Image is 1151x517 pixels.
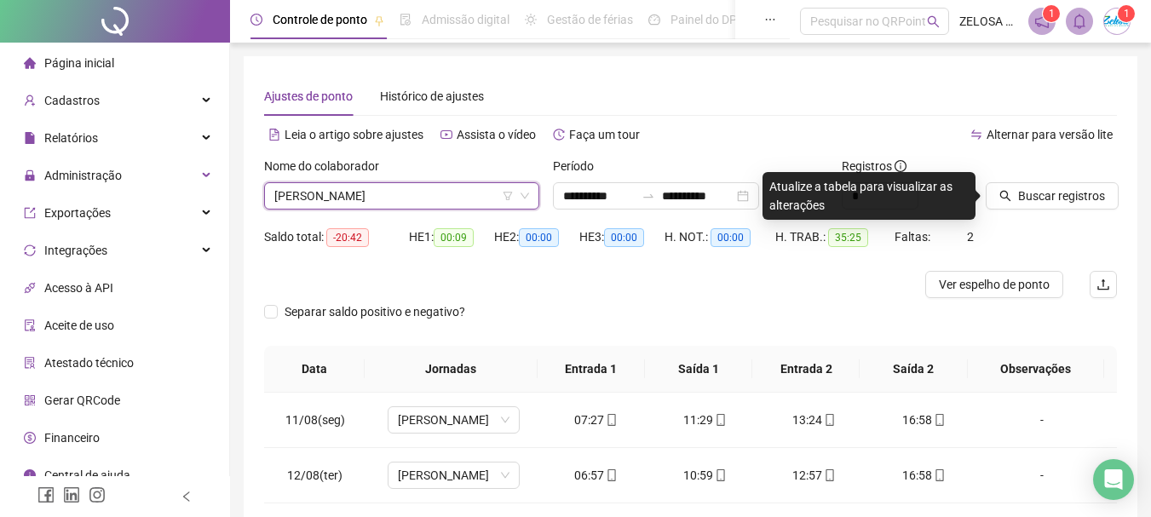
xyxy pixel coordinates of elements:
[285,128,423,141] span: Leia o artigo sobre ajustes
[1093,459,1134,500] div: Open Intercom Messenger
[273,13,367,26] span: Controle de ponto
[24,282,36,294] span: api
[400,14,411,26] span: file-done
[274,183,529,209] span: MARIA APARECIDA FARIA ALVARO
[1034,14,1050,29] span: notification
[44,206,111,220] span: Exportações
[264,157,390,175] label: Nome do colaborador
[380,89,484,103] span: Histórico de ajustes
[925,271,1063,298] button: Ver espelho de ponto
[278,302,472,321] span: Separar saldo positivo e negativo?
[553,157,605,175] label: Período
[434,228,474,247] span: 00:09
[713,469,727,481] span: mobile
[645,346,752,393] th: Saída 1
[895,230,933,244] span: Faltas:
[63,486,80,503] span: linkedin
[1118,5,1135,22] sup: Atualize o seu contato no menu Meus Dados
[374,15,384,26] span: pushpin
[285,413,345,427] span: 11/08(seg)
[24,244,36,256] span: sync
[883,411,964,429] div: 16:58
[44,56,114,70] span: Página inicial
[775,227,895,247] div: H. TRAB.:
[398,407,509,433] span: MARIA SOELI
[604,228,644,247] span: 00:00
[555,411,637,429] div: 07:27
[44,131,98,145] span: Relatórios
[24,132,36,144] span: file
[774,411,855,429] div: 13:24
[713,414,727,426] span: mobile
[24,432,36,444] span: dollar
[553,129,565,141] span: history
[665,411,746,429] div: 11:29
[44,431,100,445] span: Financeiro
[822,469,836,481] span: mobile
[939,275,1050,294] span: Ver espelho de ponto
[992,411,1092,429] div: -
[959,12,1018,31] span: ZELOSA LIMPEZA
[24,469,36,481] span: info-circle
[763,172,975,220] div: Atualize a tabela para visualizar as alterações
[642,189,655,203] span: swap-right
[764,14,776,26] span: ellipsis
[24,207,36,219] span: export
[264,227,409,247] div: Saldo total:
[24,319,36,331] span: audit
[670,13,737,26] span: Painel do DP
[44,468,130,482] span: Central de ajuda
[422,13,509,26] span: Admissão digital
[981,359,1091,378] span: Observações
[828,228,868,247] span: 35:25
[860,346,967,393] th: Saída 2
[24,357,36,369] span: solution
[547,13,633,26] span: Gestão de férias
[250,14,262,26] span: clock-circle
[409,227,494,247] div: HE 1:
[44,281,113,295] span: Acesso à API
[1049,8,1055,20] span: 1
[642,189,655,203] span: to
[1018,187,1105,205] span: Buscar registros
[999,190,1011,202] span: search
[895,160,906,172] span: info-circle
[1096,278,1110,291] span: upload
[538,346,645,393] th: Entrada 1
[525,14,537,26] span: sun
[604,469,618,481] span: mobile
[44,393,120,407] span: Gerar QRCode
[665,227,775,247] div: H. NOT.:
[579,227,665,247] div: HE 3:
[268,129,280,141] span: file-text
[44,169,122,182] span: Administração
[37,486,55,503] span: facebook
[752,346,860,393] th: Entrada 2
[987,128,1113,141] span: Alternar para versão lite
[398,462,509,488] span: MARIA SOELI
[264,346,365,393] th: Data
[24,394,36,406] span: qrcode
[1104,9,1130,34] img: 3585
[970,129,982,141] span: swap
[968,346,1104,393] th: Observações
[264,89,353,103] span: Ajustes de ponto
[24,169,36,181] span: lock
[44,94,100,107] span: Cadastros
[774,466,855,485] div: 12:57
[1072,14,1087,29] span: bell
[503,191,513,201] span: filter
[1043,5,1060,22] sup: 1
[842,157,906,175] span: Registros
[457,128,536,141] span: Assista o vídeo
[44,244,107,257] span: Integrações
[665,466,746,485] div: 10:59
[520,191,530,201] span: down
[648,14,660,26] span: dashboard
[44,356,134,370] span: Atestado técnico
[932,414,946,426] span: mobile
[24,95,36,106] span: user-add
[711,228,751,247] span: 00:00
[932,469,946,481] span: mobile
[604,414,618,426] span: mobile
